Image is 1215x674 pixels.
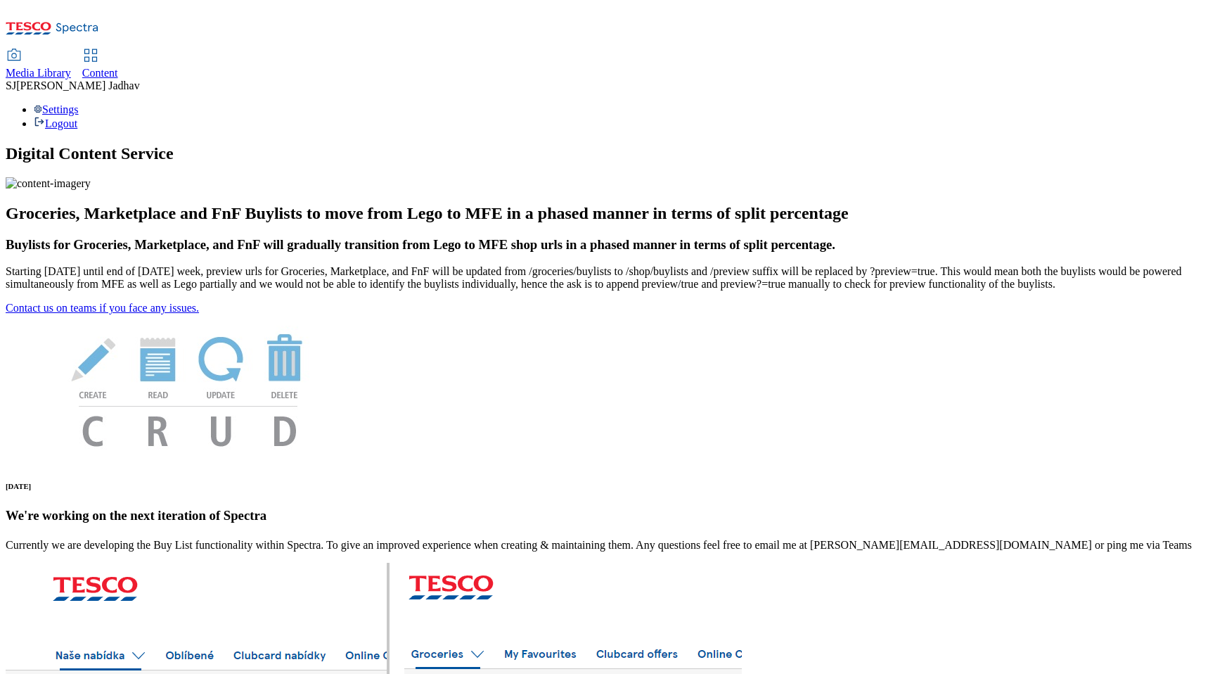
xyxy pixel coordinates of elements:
[6,177,91,190] img: content-imagery
[6,237,1209,253] h3: Buylists for Groceries, Marketplace, and FnF will gradually transition from Lego to MFE shop urls...
[6,302,199,314] a: Contact us on teams if you face any issues.
[6,67,71,79] span: Media Library
[6,508,1209,523] h3: We're working on the next iteration of Spectra
[6,482,1209,490] h6: [DATE]
[34,103,79,115] a: Settings
[6,50,71,80] a: Media Library
[6,144,1209,163] h1: Digital Content Service
[6,539,1209,552] p: Currently we are developing the Buy List functionality within Spectra. To give an improved experi...
[6,265,1209,291] p: Starting [DATE] until end of [DATE] week, preview urls for Groceries, Marketplace, and FnF will b...
[82,50,118,80] a: Content
[16,80,140,91] span: [PERSON_NAME] Jadhav
[6,80,16,91] span: SJ
[6,314,371,462] img: News Image
[82,67,118,79] span: Content
[6,204,1209,223] h2: Groceries, Marketplace and FnF Buylists to move from Lego to MFE in a phased manner in terms of s...
[34,117,77,129] a: Logout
